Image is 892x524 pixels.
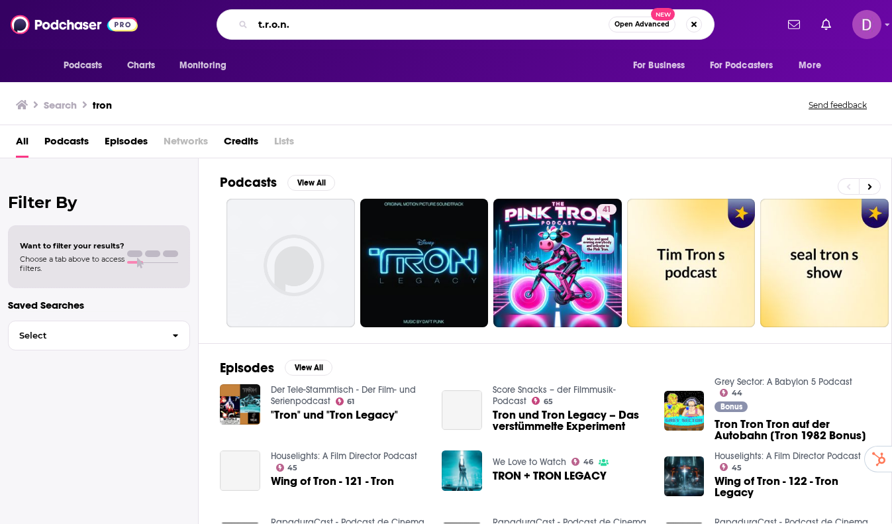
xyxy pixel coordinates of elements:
[583,459,593,465] span: 46
[11,12,138,37] img: Podchaser - Follow, Share and Rate Podcasts
[20,254,124,273] span: Choose a tab above to access filters.
[220,174,277,191] h2: Podcasts
[347,399,354,405] span: 61
[271,450,417,462] a: Houselights: A Film Director Podcast
[164,131,208,158] span: Networks
[44,99,77,111] h3: Search
[271,409,398,421] a: "Tron" und "Tron Legacy"
[493,409,648,432] a: Tron und Tron Legacy – Das verstümmelte Experiment
[54,53,120,78] button: open menu
[224,131,258,158] a: Credits
[571,458,593,466] a: 46
[442,450,482,491] img: TRON + TRON LEGACY
[609,17,675,32] button: Open AdvancedNew
[732,465,742,471] span: 45
[220,360,332,376] a: EpisodesView All
[220,384,260,425] img: "Tron" und "Tron Legacy"
[715,450,861,462] a: Houselights: A Film Director Podcast
[271,476,394,487] a: Wing of Tron - 121 - Tron
[179,56,226,75] span: Monitoring
[287,465,297,471] span: 45
[603,203,611,217] span: 41
[493,470,607,482] a: TRON + TRON LEGACY
[720,403,742,411] span: Bonus
[783,13,805,36] a: Show notifications dropdown
[20,241,124,250] span: Want to filter your results?
[852,10,881,39] span: Logged in as donovan
[493,456,566,468] a: We Love to Watch
[336,397,355,405] a: 61
[220,360,274,376] h2: Episodes
[701,53,793,78] button: open menu
[651,8,675,21] span: New
[720,463,742,471] a: 45
[16,131,28,158] a: All
[105,131,148,158] a: Episodes
[64,56,103,75] span: Podcasts
[493,384,616,407] a: Score Snacks – der Filmmusik-Podcast
[127,56,156,75] span: Charts
[633,56,685,75] span: For Business
[615,21,669,28] span: Open Advanced
[715,419,870,441] a: Tron Tron Tron auf der Autobahn [Tron 1982 Bonus]
[624,53,702,78] button: open menu
[285,360,332,376] button: View All
[44,131,89,158] a: Podcasts
[217,9,715,40] div: Search podcasts, credits, & more...
[170,53,244,78] button: open menu
[732,390,742,396] span: 44
[805,99,871,111] button: Send feedback
[253,14,609,35] input: Search podcasts, credits, & more...
[271,384,416,407] a: Der Tele-Stammtisch - Der Film- und Serienpodcast
[8,299,190,311] p: Saved Searches
[544,399,553,405] span: 65
[710,56,773,75] span: For Podcasters
[442,390,482,431] a: Tron und Tron Legacy – Das verstümmelte Experiment
[119,53,164,78] a: Charts
[8,193,190,212] h2: Filter By
[715,376,852,388] a: Grey Sector: A Babylon 5 Podcast
[493,199,622,327] a: 41
[8,321,190,350] button: Select
[220,450,260,491] a: Wing of Tron - 121 - Tron
[664,456,705,497] img: Wing of Tron - 122 - Tron Legacy
[799,56,821,75] span: More
[852,10,881,39] img: User Profile
[597,204,617,215] a: 41
[720,389,742,397] a: 44
[852,10,881,39] button: Show profile menu
[276,464,298,472] a: 45
[816,13,836,36] a: Show notifications dropdown
[220,174,335,191] a: PodcastsView All
[274,131,294,158] span: Lists
[532,397,553,405] a: 65
[287,175,335,191] button: View All
[664,391,705,431] img: Tron Tron Tron auf der Autobahn [Tron 1982 Bonus]
[789,53,838,78] button: open menu
[93,99,112,111] h3: tron
[715,476,870,498] a: Wing of Tron - 122 - Tron Legacy
[9,331,162,340] span: Select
